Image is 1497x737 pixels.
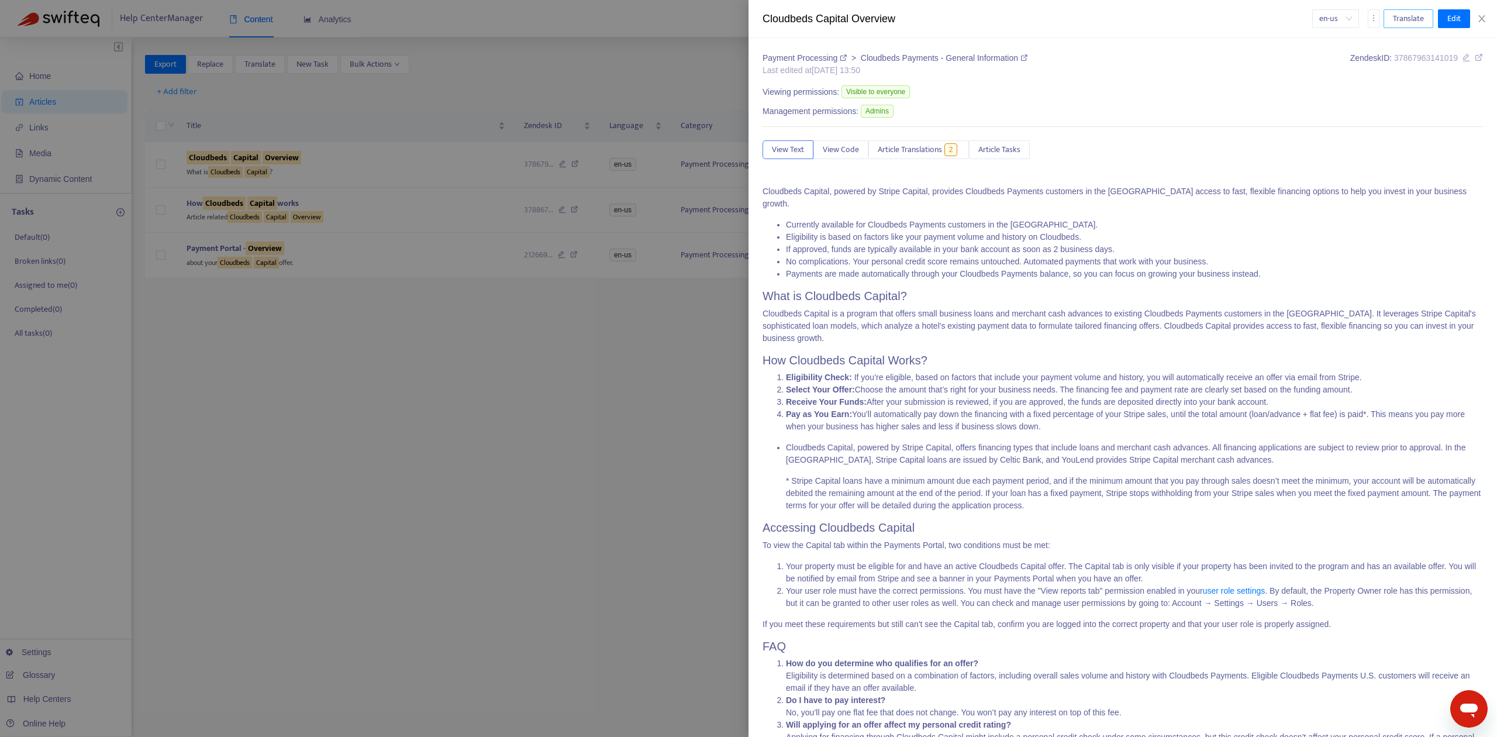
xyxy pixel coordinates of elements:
[1203,586,1265,595] a: user role settings
[786,231,1483,243] li: Eligibility is based on factors like your payment volume and history on Cloudbeds.
[1319,10,1352,27] span: en-us
[1438,9,1470,28] button: Edit
[763,64,1027,77] div: Last edited at [DATE] 13:50
[786,397,867,407] span: Receive Your Funds:
[763,86,839,98] span: Viewing permissions:
[763,639,1483,653] h2: FAQ
[1447,12,1461,25] span: Edit
[786,560,1483,585] li: Your property must be eligible for and have an active Cloudbeds Capital offer. The Capital tab is...
[944,143,958,156] span: 2
[841,85,910,98] span: Visible to everyone
[786,657,1483,694] li: Eligibility is determined based on a combination of factors, including overall sales volume and h...
[861,53,1027,63] a: Cloudbeds Payments - General Information
[763,618,1483,631] p: If you meet these requirements but still can't see the Capital tab, confirm you are logged into t...
[786,720,1011,729] strong: Will applying for an offer affect my personal credit rating?
[786,409,852,419] span: Pay as You Earn:
[786,659,978,668] strong: How do you determine who qualifies for an offer?
[786,384,1483,396] li: Choose the amount that’s right for your business needs. The financing fee and payment rate are cl...
[1368,9,1379,28] button: more
[786,695,885,705] strong: Do I have to pay interest?
[763,105,858,118] span: Management permissions:
[786,442,1483,466] p: Cloudbeds Capital, powered by Stripe Capital, offers financing types that include loans and merch...
[786,371,1483,384] li: If you’re eligible, based on factors that include your payment volume and history, you will autom...
[1477,14,1486,23] span: close
[786,408,1483,433] li: You’ll automatically pay down the financing with a fixed percentage of your Stripe sales, until t...
[1393,12,1424,25] span: Translate
[786,256,1483,268] li: No complications. Your personal credit score remains untouched. Automated payments that work with...
[1350,52,1483,77] div: Zendesk ID:
[763,185,1483,210] p: Cloudbeds Capital, powered by Stripe Capital, provides Cloudbeds Payments customers in the [GEOGR...
[763,521,1483,535] h2: Accessing Cloudbeds Capital
[1474,13,1490,25] button: Close
[1394,53,1458,63] span: 37867963141019
[786,373,852,382] span: Eligibility Check:
[763,539,1483,552] p: To view the Capital tab within the Payments Portal, two conditions must be met:
[978,143,1020,156] span: Article Tasks
[786,396,1483,408] li: After your submission is reviewed, if you are approved, the funds are deposited directly into you...
[786,385,855,394] span: Select Your Offer:
[763,289,1483,303] h2: What is Cloudbeds Capital?
[868,140,969,159] button: Article Translations2
[786,268,1483,280] li: Payments are made automatically through your Cloudbeds Payments balance, so you can focus on grow...
[772,143,804,156] span: View Text
[763,53,849,63] a: Payment Processing
[786,694,1483,719] li: No, you’ll pay one flat fee that does not change. You won’t pay any interest on top of this fee.
[878,143,942,156] span: Article Translations
[861,105,894,118] span: Admins
[763,353,1483,367] h2: How Cloudbeds Capital Works?
[763,11,1312,27] div: Cloudbeds Capital Overview
[763,52,1027,64] div: >
[1384,9,1433,28] button: Translate
[786,475,1483,512] p: * Stripe Capital loans have a minimum amount due each payment period, and if the minimum amount t...
[763,308,1483,345] p: Cloudbeds Capital is a program that offers small business loans and merchant cash advances to exi...
[823,143,859,156] span: View Code
[813,140,868,159] button: View Code
[763,140,813,159] button: View Text
[969,140,1030,159] button: Article Tasks
[786,219,1483,231] li: Currently available for Cloudbeds Payments customers in the [GEOGRAPHIC_DATA].
[786,585,1483,609] li: Your user role must have the correct permissions. You must have the "View reports tab" permission...
[1450,690,1488,728] iframe: Botón para iniciar la ventana de mensajería
[1370,14,1378,22] span: more
[786,243,1483,256] li: If approved, funds are typically available in your bank account as soon as 2 business days.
